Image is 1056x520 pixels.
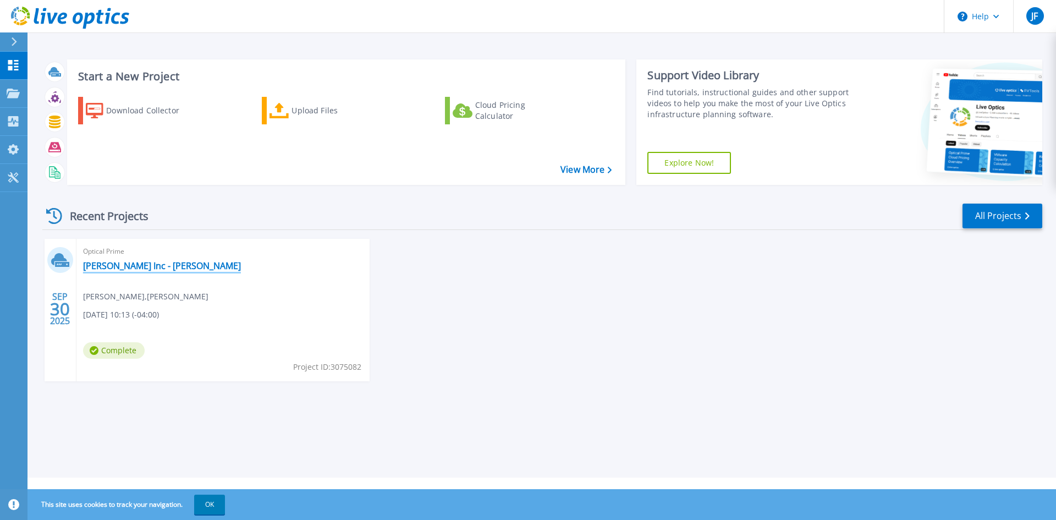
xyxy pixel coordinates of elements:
[647,152,731,174] a: Explore Now!
[647,68,854,83] div: Support Video Library
[194,495,225,514] button: OK
[83,260,241,271] a: [PERSON_NAME] Inc - [PERSON_NAME]
[293,361,361,373] span: Project ID: 3075082
[42,202,163,229] div: Recent Projects
[1031,12,1038,20] span: JF
[83,291,208,303] span: [PERSON_NAME] , [PERSON_NAME]
[83,342,145,359] span: Complete
[475,100,563,122] div: Cloud Pricing Calculator
[78,97,201,124] a: Download Collector
[445,97,568,124] a: Cloud Pricing Calculator
[106,100,194,122] div: Download Collector
[560,165,612,175] a: View More
[963,204,1042,228] a: All Projects
[83,245,363,258] span: Optical Prime
[78,70,612,83] h3: Start a New Project
[262,97,384,124] a: Upload Files
[83,309,159,321] span: [DATE] 10:13 (-04:00)
[50,304,70,314] span: 30
[291,100,380,122] div: Upload Files
[647,87,854,120] div: Find tutorials, instructional guides and other support videos to help you make the most of your L...
[50,289,70,329] div: SEP 2025
[30,495,225,514] span: This site uses cookies to track your navigation.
